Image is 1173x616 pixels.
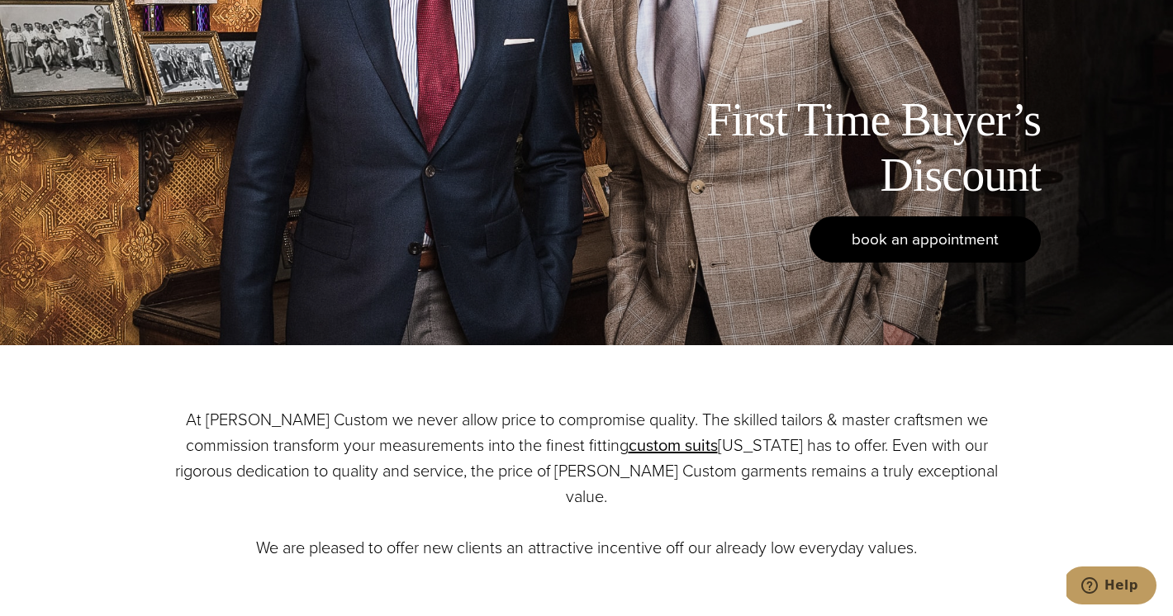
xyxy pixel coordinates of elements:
[629,433,718,457] a: custom suits
[810,216,1041,263] a: book an appointment
[165,407,1008,561] p: At [PERSON_NAME] Custom we never allow price to compromise quality. The skilled tailors & master ...
[852,227,999,251] span: book an appointment
[1066,566,1156,608] iframe: Opens a widget where you can chat to one of our agents
[669,92,1041,203] h1: First Time Buyer’s Discount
